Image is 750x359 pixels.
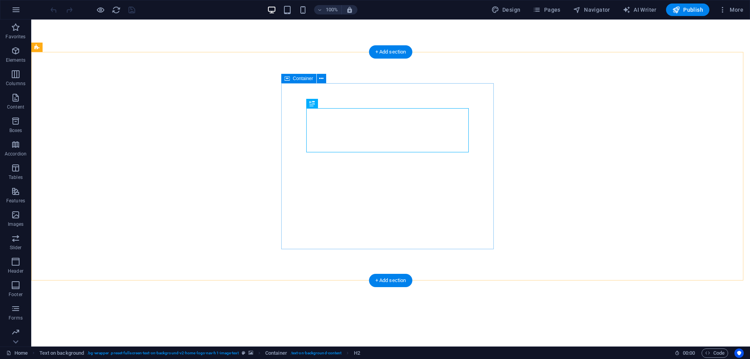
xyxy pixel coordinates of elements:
[9,315,23,321] p: Forms
[369,274,412,287] div: + Add section
[369,45,412,59] div: + Add section
[672,6,703,14] span: Publish
[7,104,24,110] p: Content
[491,6,521,14] span: Design
[293,76,313,81] span: Container
[705,348,725,358] span: Code
[96,5,105,14] button: Click here to leave preview mode and continue editing
[87,348,238,358] span: . bg-wrapper .preset-fullscreen-text-on-background-v2-home-logo-nav-h1-image-text
[716,4,746,16] button: More
[354,348,360,358] span: Click to select. Double-click to edit
[9,291,23,298] p: Footer
[666,4,709,16] button: Publish
[314,5,342,14] button: 100%
[488,4,524,16] div: Design (Ctrl+Alt+Y)
[6,348,28,358] a: Click to cancel selection. Double-click to open Pages
[39,348,360,358] nav: breadcrumb
[570,4,613,16] button: Navigator
[734,348,744,358] button: Usercentrics
[683,348,695,358] span: 00 00
[248,351,253,355] i: This element contains a background
[675,348,695,358] h6: Session time
[702,348,728,358] button: Code
[6,57,26,63] p: Elements
[290,348,342,358] span: . text-on-background-content
[688,350,689,356] span: :
[111,5,121,14] button: reload
[5,34,25,40] p: Favorites
[488,4,524,16] button: Design
[533,6,560,14] span: Pages
[326,5,338,14] h6: 100%
[9,174,23,180] p: Tables
[346,6,353,13] i: On resize automatically adjust zoom level to fit chosen device.
[8,268,23,274] p: Header
[530,4,563,16] button: Pages
[719,6,743,14] span: More
[573,6,610,14] span: Navigator
[5,151,27,157] p: Accordion
[620,4,660,16] button: AI Writer
[242,351,245,355] i: This element is a customizable preset
[8,221,24,227] p: Images
[9,127,22,134] p: Boxes
[39,348,84,358] span: Click to select. Double-click to edit
[112,5,121,14] i: Reload page
[6,80,25,87] p: Columns
[10,245,22,251] p: Slider
[6,198,25,204] p: Features
[265,348,287,358] span: Click to select. Double-click to edit
[623,6,657,14] span: AI Writer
